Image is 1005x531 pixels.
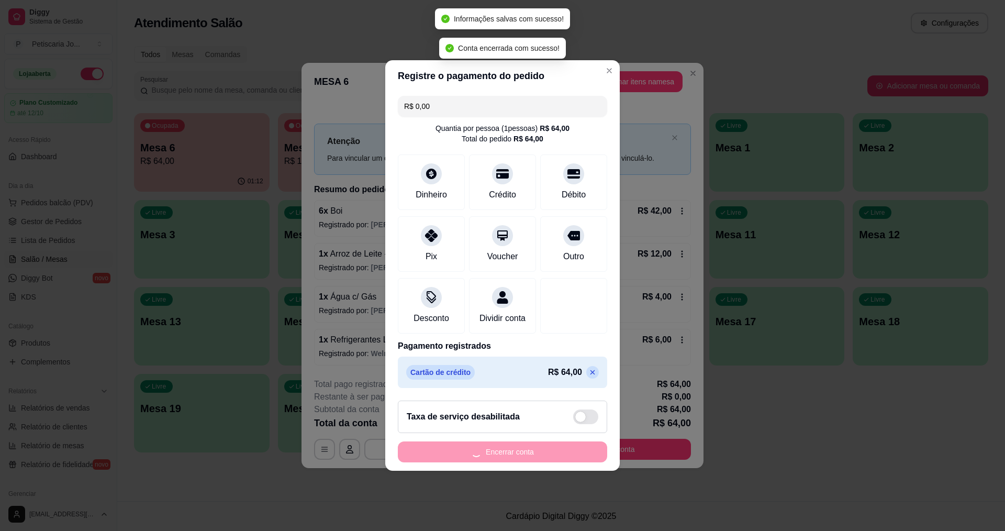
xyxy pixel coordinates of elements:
span: check-circle [441,15,450,23]
div: R$ 64,00 [540,123,569,134]
span: check-circle [445,44,454,52]
h2: Taxa de serviço desabilitada [407,411,520,423]
p: Pagamento registrados [398,340,607,352]
p: Cartão de crédito [406,365,475,380]
div: Dinheiro [416,189,447,201]
div: Quantia por pessoa ( 1 pessoas) [435,123,569,134]
div: Desconto [414,312,449,325]
header: Registre o pagamento do pedido [385,60,620,92]
p: R$ 64,00 [548,366,582,379]
div: Dividir conta [479,312,526,325]
button: Close [601,62,618,79]
div: Pix [426,250,437,263]
input: Ex.: hambúrguer de cordeiro [404,96,601,117]
span: Conta encerrada com sucesso! [458,44,560,52]
div: Voucher [487,250,518,263]
div: Débito [562,189,586,201]
div: Outro [563,250,584,263]
div: Total do pedido [462,134,543,144]
span: Informações salvas com sucesso! [454,15,564,23]
div: Crédito [489,189,516,201]
div: R$ 64,00 [513,134,543,144]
